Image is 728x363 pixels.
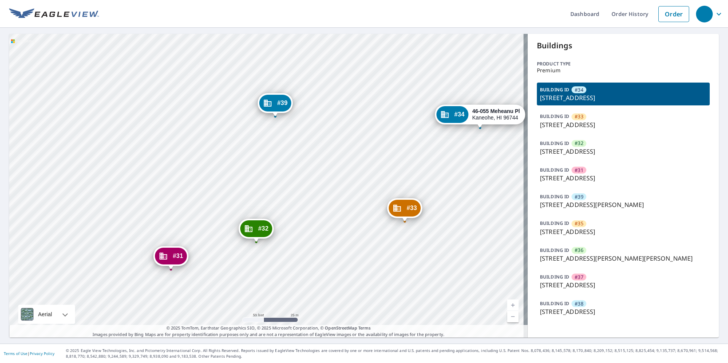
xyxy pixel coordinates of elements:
span: #37 [575,274,583,281]
a: Privacy Policy [30,351,54,356]
p: Buildings [537,40,710,51]
span: #33 [407,205,417,211]
div: Dropped pin, building #32, Commercial property, 46-159 Meheanu Loop Kaneohe, HI 96744 [239,219,274,242]
span: #31 [173,253,183,259]
p: BUILDING ID [540,86,569,93]
div: Dropped pin, building #33, Commercial property, 46-075 Meheanu Pl Kaneohe, HI 96744 [387,198,422,222]
span: #39 [277,100,287,106]
p: BUILDING ID [540,140,569,146]
p: [STREET_ADDRESS][PERSON_NAME][PERSON_NAME] [540,254,707,263]
p: [STREET_ADDRESS] [540,227,707,236]
a: Current Level 19, Zoom Out [507,311,519,322]
p: BUILDING ID [540,193,569,200]
span: #36 [575,247,583,254]
span: #39 [575,193,583,201]
span: #34 [454,111,465,117]
p: BUILDING ID [540,113,569,119]
p: [STREET_ADDRESS] [540,120,707,129]
p: | [4,351,54,356]
div: Dropped pin, building #34, Commercial property, 46-055 Meheanu Pl Kaneohe, HI 96744 [435,105,525,128]
a: Current Level 19, Zoom In [507,299,519,311]
span: #35 [575,220,583,227]
p: BUILDING ID [540,247,569,253]
p: © 2025 Eagle View Technologies, Inc. and Pictometry International Corp. All Rights Reserved. Repo... [66,348,724,359]
strong: 46-055 Meheanu Pl [472,108,520,114]
div: Dropped pin, building #39, Commercial property, 46-118 Lilipuna Rd Kaneohe, HI 96744 [258,93,293,117]
p: [STREET_ADDRESS] [540,280,707,290]
p: Premium [537,67,710,73]
p: BUILDING ID [540,167,569,173]
span: #34 [575,86,583,94]
div: Dropped pin, building #31, Commercial property, 46-149 Meheanu Loop Kaneohe, HI 96744 [153,246,188,270]
span: #33 [575,113,583,120]
p: BUILDING ID [540,220,569,226]
a: Order [658,6,689,22]
p: BUILDING ID [540,274,569,280]
p: [STREET_ADDRESS][PERSON_NAME] [540,200,707,209]
span: © 2025 TomTom, Earthstar Geographics SIO, © 2025 Microsoft Corporation, © [166,325,371,331]
p: Images provided by Bing Maps are for property identification purposes only and are not a represen... [9,325,528,338]
span: #32 [258,226,268,231]
a: Terms [358,325,371,331]
p: BUILDING ID [540,300,569,307]
p: [STREET_ADDRESS] [540,93,707,102]
p: Product type [537,61,710,67]
div: Aerial [18,305,75,324]
img: EV Logo [9,8,99,20]
span: #31 [575,167,583,174]
span: #38 [575,300,583,307]
span: #32 [575,140,583,147]
div: Aerial [36,305,54,324]
p: [STREET_ADDRESS] [540,307,707,316]
p: [STREET_ADDRESS] [540,147,707,156]
a: Terms of Use [4,351,27,356]
div: Kaneohe, HI 96744 [472,108,520,121]
a: OpenStreetMap [325,325,357,331]
p: [STREET_ADDRESS] [540,174,707,183]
